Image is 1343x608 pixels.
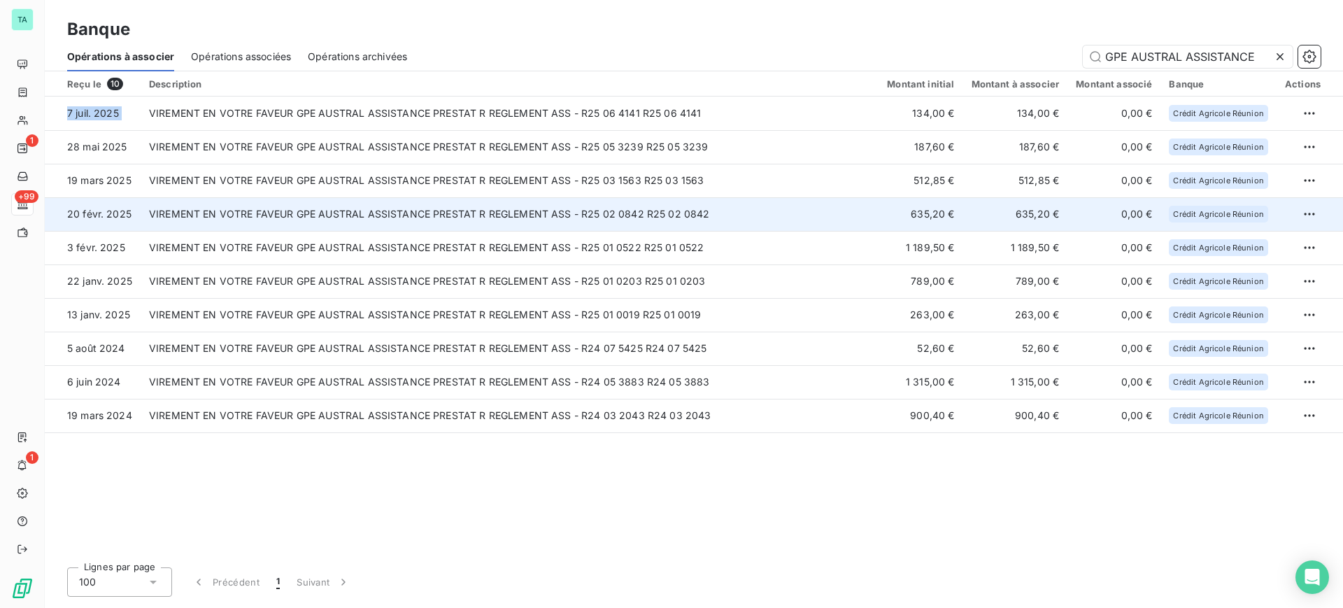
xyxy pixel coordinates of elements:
td: 187,60 € [879,130,962,164]
div: Montant initial [887,78,954,90]
td: 900,40 € [963,399,1068,432]
button: 1 [268,567,288,597]
td: 19 mars 2024 [45,399,141,432]
td: 20 févr. 2025 [45,197,141,231]
a: 1 [11,137,33,160]
td: VIREMENT EN VOTRE FAVEUR GPE AUSTRAL ASSISTANCE PRESTAT R REGLEMENT ASS - R25 01 0522 R25 01 0522 [141,231,879,264]
div: Montant à associer [972,78,1060,90]
span: Crédit Agricole Réunion [1173,109,1263,118]
div: Reçu le [67,78,132,90]
span: Crédit Agricole Réunion [1173,277,1263,285]
h3: Banque [67,17,130,42]
span: Crédit Agricole Réunion [1173,378,1263,386]
td: 512,85 € [879,164,962,197]
span: +99 [15,190,38,203]
span: Crédit Agricole Réunion [1173,243,1263,252]
td: 0,00 € [1067,264,1160,298]
span: Crédit Agricole Réunion [1173,411,1263,420]
span: 1 [26,451,38,464]
td: VIREMENT EN VOTRE FAVEUR GPE AUSTRAL ASSISTANCE PRESTAT R REGLEMENT ASS - R24 07 5425 R24 07 5425 [141,332,879,365]
span: Opérations à associer [67,50,174,64]
td: 512,85 € [963,164,1068,197]
td: 635,20 € [879,197,962,231]
td: 6 juin 2024 [45,365,141,399]
td: 28 mai 2025 [45,130,141,164]
span: Crédit Agricole Réunion [1173,344,1263,353]
td: VIREMENT EN VOTRE FAVEUR GPE AUSTRAL ASSISTANCE PRESTAT R REGLEMENT ASS - R25 01 0203 R25 01 0203 [141,264,879,298]
div: Banque [1169,78,1267,90]
td: 187,60 € [963,130,1068,164]
td: 1 315,00 € [963,365,1068,399]
td: VIREMENT EN VOTRE FAVEUR GPE AUSTRAL ASSISTANCE PRESTAT R REGLEMENT ASS - R25 03 1563 R25 03 1563 [141,164,879,197]
td: VIREMENT EN VOTRE FAVEUR GPE AUSTRAL ASSISTANCE PRESTAT R REGLEMENT ASS - R24 05 3883 R24 05 3883 [141,365,879,399]
td: 0,00 € [1067,332,1160,365]
td: 0,00 € [1067,365,1160,399]
td: 900,40 € [879,399,962,432]
td: 13 janv. 2025 [45,298,141,332]
td: 52,60 € [879,332,962,365]
input: Rechercher [1083,45,1293,68]
span: 10 [107,78,123,90]
td: 134,00 € [963,97,1068,130]
button: Précédent [183,567,268,597]
span: 1 [276,575,280,589]
td: 134,00 € [879,97,962,130]
td: 263,00 € [963,298,1068,332]
span: Opérations associées [191,50,291,64]
td: VIREMENT EN VOTRE FAVEUR GPE AUSTRAL ASSISTANCE PRESTAT R REGLEMENT ASS - R25 06 4141 R25 06 4141 [141,97,879,130]
td: 0,00 € [1067,130,1160,164]
span: Opérations archivées [308,50,407,64]
td: 5 août 2024 [45,332,141,365]
td: 789,00 € [963,264,1068,298]
td: 0,00 € [1067,231,1160,264]
td: 22 janv. 2025 [45,264,141,298]
td: 0,00 € [1067,298,1160,332]
span: Crédit Agricole Réunion [1173,176,1263,185]
td: 0,00 € [1067,164,1160,197]
div: Description [149,78,870,90]
span: 1 [26,134,38,147]
td: VIREMENT EN VOTRE FAVEUR GPE AUSTRAL ASSISTANCE PRESTAT R REGLEMENT ASS - R25 02 0842 R25 02 0842 [141,197,879,231]
div: Montant associé [1076,78,1152,90]
div: TA [11,8,34,31]
td: 0,00 € [1067,97,1160,130]
td: 19 mars 2025 [45,164,141,197]
div: Open Intercom Messenger [1295,560,1329,594]
span: Crédit Agricole Réunion [1173,311,1263,319]
span: Crédit Agricole Réunion [1173,210,1263,218]
img: Logo LeanPay [11,577,34,600]
td: 3 févr. 2025 [45,231,141,264]
td: 1 189,50 € [879,231,962,264]
td: 1 315,00 € [879,365,962,399]
div: Actions [1285,78,1321,90]
td: 789,00 € [879,264,962,298]
td: 0,00 € [1067,399,1160,432]
td: VIREMENT EN VOTRE FAVEUR GPE AUSTRAL ASSISTANCE PRESTAT R REGLEMENT ASS - R25 01 0019 R25 01 0019 [141,298,879,332]
span: 100 [79,575,96,589]
td: 52,60 € [963,332,1068,365]
td: 7 juil. 2025 [45,97,141,130]
td: 0,00 € [1067,197,1160,231]
td: 635,20 € [963,197,1068,231]
td: 263,00 € [879,298,962,332]
span: Crédit Agricole Réunion [1173,143,1263,151]
button: Suivant [288,567,359,597]
a: +99 [11,193,33,215]
td: VIREMENT EN VOTRE FAVEUR GPE AUSTRAL ASSISTANCE PRESTAT R REGLEMENT ASS - R25 05 3239 R25 05 3239 [141,130,879,164]
td: 1 189,50 € [963,231,1068,264]
td: VIREMENT EN VOTRE FAVEUR GPE AUSTRAL ASSISTANCE PRESTAT R REGLEMENT ASS - R24 03 2043 R24 03 2043 [141,399,879,432]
